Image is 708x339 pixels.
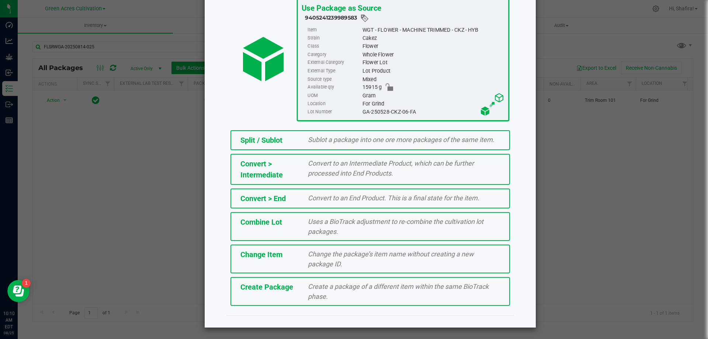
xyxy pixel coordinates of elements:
[308,59,361,67] label: External Category
[308,75,361,83] label: Source type
[308,51,361,59] label: Category
[308,136,494,143] span: Sublot a package into one ore more packages of the same item.
[308,194,479,202] span: Convert to an End Product. This is a final state for the item.
[308,91,361,100] label: UOM
[362,83,382,91] span: 15915 g
[362,34,504,42] div: Cakez
[301,3,381,13] span: Use Package as Source
[308,100,361,108] label: Location
[362,91,504,100] div: Gram
[308,34,361,42] label: Strain
[240,136,282,145] span: Split / Sublot
[308,218,483,235] span: Uses a BioTrack adjustment to re-combine the cultivation lot packages.
[308,159,474,177] span: Convert to an Intermediate Product, which can be further processed into End Products.
[362,42,504,51] div: Flower
[240,283,293,291] span: Create Package
[240,194,286,203] span: Convert > End
[308,250,474,268] span: Change the package’s item name without creating a new package ID.
[240,250,282,259] span: Change Item
[308,26,361,34] label: Item
[305,14,504,23] div: 9405241239989583
[308,83,361,91] label: Available qty
[308,108,361,116] label: Lot Number
[362,100,504,108] div: For Grind
[362,51,504,59] div: Whole Flower
[362,108,504,116] div: GA-250528-CKZ-06-FA
[240,159,283,179] span: Convert > Intermediate
[308,283,489,300] span: Create a package of a different item within the same BioTrack phase.
[308,42,361,51] label: Class
[362,59,504,67] div: Flower Lot
[22,279,31,288] iframe: Resource center unread badge
[7,280,29,302] iframe: Resource center
[240,218,282,226] span: Combine Lot
[308,67,361,75] label: External Type
[362,26,504,34] div: WGT - FLOWER - MACHINE TRIMMED - CKZ - HYB
[362,75,504,83] div: Mixed
[362,67,504,75] div: Lot Product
